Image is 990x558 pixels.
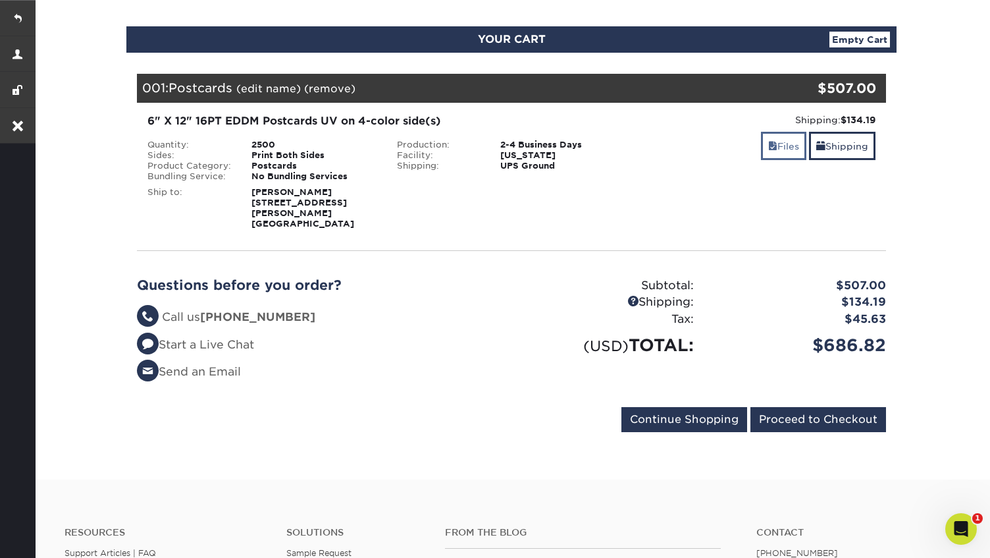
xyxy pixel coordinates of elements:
[704,294,896,311] div: $134.19
[286,548,352,558] a: Sample Request
[511,333,704,358] div: TOTAL:
[387,150,491,161] div: Facility:
[809,132,875,160] a: Shipping
[756,548,838,558] a: [PHONE_NUMBER]
[242,171,387,182] div: No Bundling Services
[511,294,704,311] div: Shipping:
[138,161,242,171] div: Product Category:
[945,513,977,545] iframe: Intercom live chat
[756,527,958,538] a: Contact
[704,333,896,358] div: $686.82
[761,78,876,98] div: $507.00
[704,311,896,328] div: $45.63
[304,82,355,95] a: (remove)
[490,150,636,161] div: [US_STATE]
[387,161,491,171] div: Shipping:
[251,187,354,229] strong: [PERSON_NAME] [STREET_ADDRESS] [PERSON_NAME][GEOGRAPHIC_DATA]
[768,141,777,152] span: files
[137,309,502,326] li: Call us
[583,337,629,354] small: (USD)
[147,113,626,129] div: 6" X 12" 16PT EDDM Postcards UV on 4-color side(s)
[478,33,546,45] span: YOUR CART
[137,277,502,293] h2: Questions before you order?
[445,527,720,538] h4: From the Blog
[841,115,875,125] strong: $134.19
[286,527,425,538] h4: Solutions
[169,80,232,95] span: Postcards
[137,365,241,378] a: Send an Email
[138,140,242,150] div: Quantity:
[972,513,983,524] span: 1
[511,311,704,328] div: Tax:
[829,32,890,47] a: Empty Cart
[138,150,242,161] div: Sides:
[242,161,387,171] div: Postcards
[138,171,242,182] div: Bundling Service:
[242,150,387,161] div: Print Both Sides
[387,140,491,150] div: Production:
[511,277,704,294] div: Subtotal:
[137,74,761,103] div: 001:
[242,140,387,150] div: 2500
[490,140,636,150] div: 2-4 Business Days
[646,113,875,126] div: Shipping:
[138,187,242,229] div: Ship to:
[200,310,315,323] strong: [PHONE_NUMBER]
[137,338,254,351] a: Start a Live Chat
[816,141,825,152] span: shipping
[761,132,806,160] a: Files
[490,161,636,171] div: UPS Ground
[621,407,747,432] input: Continue Shopping
[750,407,886,432] input: Proceed to Checkout
[236,82,301,95] a: (edit name)
[3,518,112,553] iframe: Google Customer Reviews
[65,527,267,538] h4: Resources
[704,277,896,294] div: $507.00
